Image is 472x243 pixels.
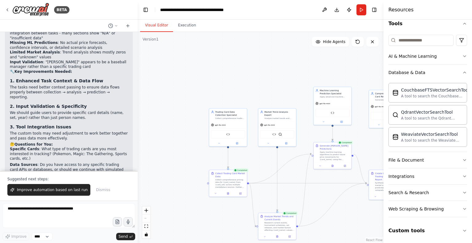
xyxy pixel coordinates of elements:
[388,15,467,32] button: Tools
[215,110,245,116] div: Trading Card Data Collection Specialist
[320,96,350,98] div: Apply advanced machine learning algorithms to predict future values of {card_name}, generating ac...
[271,235,284,238] button: View output
[96,187,110,192] span: Dismiss
[298,152,312,228] g: Edge from 9f984858-b793-4129-b909-479f4de9253e to d74310f3-8dce-4a22-bb19-a64ae08b1d20
[106,22,120,29] button: Switch to previous chat
[233,168,249,172] div: Completed
[401,109,463,115] div: QdrantVectorSearchTool
[337,141,353,144] div: Completed
[10,131,128,141] p: The custom tools may need adjustment to work better together and pass data more effectively.
[331,127,334,140] g: Edge from 79486801-c5cf-4c45-a337-990659c93fca to d74310f3-8dce-4a22-bb19-a64ae08b1d20
[340,164,350,168] button: Open in side panel
[10,78,103,83] strong: 1. Enhanced Task Context & Data Flow
[313,142,352,169] div: CompletedGenerate [PERSON_NAME] PredictionsApply machine learning algorithms to predict future pr...
[277,141,295,145] button: Open in side panel
[160,7,229,13] nav: breadcrumb
[7,184,90,196] button: Improve automation based on last run
[10,142,128,147] h2: 🤔
[320,144,350,150] div: Generate [PERSON_NAME] Predictions
[278,132,282,136] img: SerperDevTool
[401,138,463,143] div: A tool to search the Weaviate database for relevant information on internal documents.
[113,217,122,226] button: Upload files
[10,124,71,129] strong: 3. Tool Integration Issues
[313,87,352,125] div: Machine Learning Prediction SpecialistApply advanced machine learning algorithms to predict futur...
[369,170,407,200] div: Create Comprehensive Trading Card Investment ReportSynthesize all collected data, market analysis...
[141,6,150,14] button: Hide left sidebar
[392,134,399,140] img: WeaviateVectorSearchTool
[10,147,128,161] p: : What type of trading cards are you most interested in tracking? (Pokemon, Magic: The Gathering,...
[375,182,405,191] div: Synthesize all collected data, market analysis, and ML predictions into a comprehensive investmen...
[54,6,69,14] div: BETA
[10,41,128,50] li: : No actual price forecasts, confidence intervals, or detailed scenario analysis
[388,69,425,76] div: Database & Data
[142,206,150,238] div: React Flow controls
[226,132,230,136] img: Trading Card Data Collector
[10,60,128,69] li: : "[PERSON_NAME]" appears to be a baseball manager rather than a specific trading card
[11,234,26,239] span: Improve
[320,151,350,161] div: Apply machine learning algorithms to predict future price movements for {card_name} using the col...
[388,190,429,196] div: Search & Research
[392,90,399,96] img: CouchbaseFTSVectorSearchTool
[142,206,150,214] button: zoom in
[249,182,367,185] g: Edge from 478e1ac3-0a52-45f7-9af2-d8525447321d to ad07e2ec-115b-484d-a4f2-efa8a44fe15c
[235,192,246,195] button: Open in side panel
[388,48,467,64] button: AI & Machine Learning
[265,215,294,221] div: Analyze Market Trends and Current Events
[375,99,405,101] div: Generate detailed analytical reports combining market data, trend analysis, and ML predictions fo...
[388,65,467,80] button: Database & Data
[10,69,128,74] h2: 🔧
[249,152,312,185] g: Edge from 478e1ac3-0a52-45f7-9af2-d8525447321d to d74310f3-8dce-4a22-bb19-a64ae08b1d20
[388,152,467,168] button: File & Document
[312,37,349,47] button: Hide Agents
[331,111,334,115] img: Card Value ML Predictor
[320,89,350,95] div: Machine Learning Prediction Specialist
[369,90,407,128] div: Comprehensive Trading Card Report AnalystGenerate detailed analytical reports combining market da...
[258,108,297,147] div: Market Trend Analysis ExpertAnalyze market trends and current events affecting trading card value...
[375,105,386,108] span: gpt-4o-mini
[353,152,367,185] g: Edge from d74310f3-8dce-4a22-bb19-a64ae08b1d20 to ad07e2ec-115b-484d-a4f2-efa8a44fe15c
[10,163,128,177] p: : Do you have access to any specific trading card APIs or databases, or should we continue with s...
[215,117,245,120] div: Collect comprehensive trading card pricing data from multiple sources for {card_name} from {card_...
[264,124,275,126] span: gpt-4o-mini
[119,234,128,239] span: Send
[370,6,379,14] button: Hide right sidebar
[209,170,247,197] div: CompletedCollect Trading Card Market DataCollect comprehensive pricing data for {card_name} from ...
[10,104,87,109] strong: 2. Input Validation & Specificity
[10,50,60,54] strong: Limited Market Analysis
[123,22,133,29] button: Start a new chat
[10,50,128,60] li: : Trend analysis shows mostly zeros and "unknown" values
[215,172,245,178] div: Collect Trading Card Market Data
[388,222,467,239] button: Custom tools
[366,238,383,242] a: React Flow attribution
[116,233,135,240] button: Send
[326,164,339,168] button: View output
[2,233,29,241] button: Improve
[265,117,294,120] div: Analyze market trends and current events affecting trading card values, identifying patterns, sea...
[388,185,467,201] button: Search & Research
[375,172,405,181] div: Create Comprehensive Trading Card Investment Report
[10,60,43,64] strong: Input Validation
[14,142,53,147] strong: Questions for You:
[401,131,463,137] div: WeaviateVectorSearchTool
[7,177,130,182] p: Suggested next steps:
[276,145,279,211] g: Edge from 417f2120-9ed6-46ab-aa9b-0a4101f7f42e to 9f984858-b793-4129-b909-479f4de9253e
[388,201,467,217] button: Web Scraping & Browsing
[265,110,294,116] div: Market Trend Analysis Expert
[222,192,234,195] button: View output
[226,148,230,168] g: Edge from 08485df3-c252-4191-8256-fad3739240f3 to 478e1ac3-0a52-45f7-9af2-d8525447321d
[17,187,88,192] span: Improve automation based on last run
[388,206,444,212] div: Web Scraping & Browsing
[320,102,330,105] span: gpt-4o-mini
[14,69,72,74] strong: Key Improvements Needed:
[388,157,424,163] div: File & Document
[10,147,39,151] strong: Specific Cards
[249,182,256,228] g: Edge from 478e1ac3-0a52-45f7-9af2-d8525447321d to 9f984858-b793-4129-b909-479f4de9253e
[392,112,399,118] img: QdrantVectorSearchTool
[401,94,469,99] div: A tool to search the Couchbase database for relevant information on internal documents.
[10,163,37,167] strong: Data Sources
[173,19,201,32] button: Execution
[12,3,49,17] img: Logo
[209,108,247,147] div: Trading Card Data Collection SpecialistCollect comprehensive trading card pricing data from multi...
[215,124,226,126] span: gpt-4o-mini
[10,85,128,100] p: The tasks need better context passing to ensure data flows properly between collection → analysis...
